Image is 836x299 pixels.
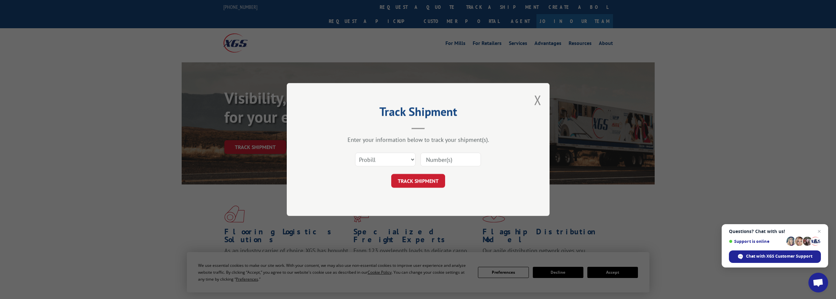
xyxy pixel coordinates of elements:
[320,136,517,143] div: Enter your information below to track your shipment(s).
[729,229,821,234] span: Questions? Chat with us!
[391,174,445,188] button: TRACK SHIPMENT
[746,253,812,259] span: Chat with XGS Customer Support
[534,91,541,109] button: Close modal
[815,227,823,235] span: Close chat
[808,273,828,292] div: Open chat
[420,153,481,166] input: Number(s)
[729,239,784,244] span: Support is online
[320,107,517,119] h2: Track Shipment
[729,250,821,263] div: Chat with XGS Customer Support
